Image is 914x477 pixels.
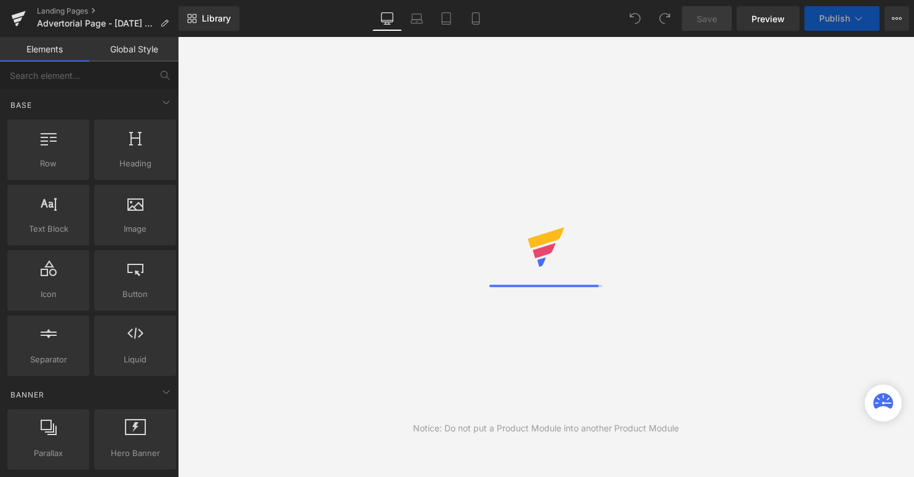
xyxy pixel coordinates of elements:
span: Preview [752,12,785,25]
button: Undo [623,6,647,31]
span: Base [9,99,33,111]
span: Button [98,288,172,301]
span: Hero Banner [98,447,172,460]
a: Mobile [461,6,491,31]
div: Notice: Do not put a Product Module into another Product Module [413,422,679,435]
button: Publish [804,6,880,31]
span: Advertorial Page - [DATE] 17:00:44 [37,18,155,28]
span: Separator [11,353,86,366]
a: New Library [178,6,239,31]
a: Laptop [402,6,431,31]
span: Text Block [11,222,86,235]
span: Icon [11,288,86,301]
a: Tablet [431,6,461,31]
span: Row [11,157,86,170]
a: Preview [737,6,800,31]
span: Banner [9,389,46,401]
span: Library [202,13,231,24]
span: Save [697,12,717,25]
button: Redo [652,6,677,31]
a: Landing Pages [37,6,178,16]
button: More [884,6,909,31]
span: Parallax [11,447,86,460]
span: Liquid [98,353,172,366]
span: Publish [819,14,850,23]
a: Desktop [372,6,402,31]
span: Heading [98,157,172,170]
span: Image [98,222,172,235]
a: Global Style [89,37,178,62]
